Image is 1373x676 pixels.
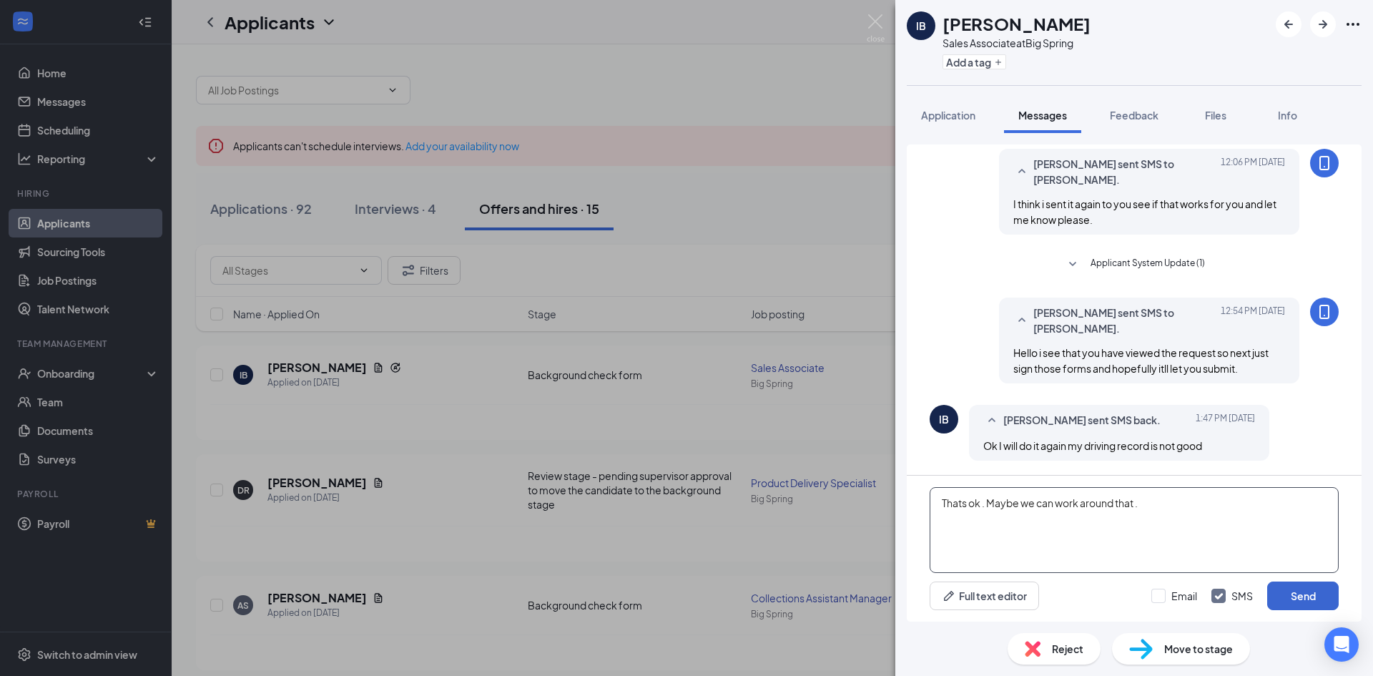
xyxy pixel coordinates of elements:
span: I think i sent it again to you see if that works for you and let me know please. [1013,197,1276,226]
button: ArrowRight [1310,11,1336,37]
span: [DATE] 1:47 PM [1196,412,1255,429]
span: [PERSON_NAME] sent SMS back. [1003,412,1161,429]
h1: [PERSON_NAME] [943,11,1091,36]
span: Application [921,109,975,122]
span: [DATE] 12:06 PM [1221,156,1285,187]
span: [DATE] 12:54 PM [1221,305,1285,336]
span: Ok I will do it again my driving record is not good [983,439,1202,452]
div: IB [916,19,926,33]
span: Info [1278,109,1297,122]
span: Move to stage [1164,641,1233,657]
button: Send [1267,582,1339,610]
button: Full text editorPen [930,582,1039,610]
span: Feedback [1110,109,1158,122]
span: [PERSON_NAME] sent SMS to [PERSON_NAME]. [1033,305,1221,336]
button: SmallChevronDownApplicant System Update (1) [1064,256,1205,273]
span: [PERSON_NAME] sent SMS to [PERSON_NAME]. [1033,156,1221,187]
svg: SmallChevronDown [1064,256,1081,273]
span: Files [1205,109,1226,122]
svg: ArrowLeftNew [1280,16,1297,33]
button: PlusAdd a tag [943,54,1006,69]
span: Messages [1018,109,1067,122]
div: Sales Associate at Big Spring [943,36,1091,50]
svg: MobileSms [1316,303,1333,320]
div: Open Intercom Messenger [1324,627,1359,662]
svg: Ellipses [1344,16,1362,33]
svg: Pen [942,589,956,603]
svg: SmallChevronUp [1013,163,1030,180]
svg: ArrowRight [1314,16,1332,33]
textarea: Thats ok . Maybe we can work around that . [930,487,1339,573]
span: Reject [1052,641,1083,657]
svg: MobileSms [1316,155,1333,172]
svg: SmallChevronUp [1013,312,1030,329]
svg: Plus [994,58,1003,67]
button: ArrowLeftNew [1276,11,1301,37]
div: IB [939,412,949,426]
span: Hello i see that you have viewed the request so next just sign those forms and hopefully itll let... [1013,346,1269,375]
svg: SmallChevronUp [983,412,1000,429]
span: Applicant System Update (1) [1091,256,1205,273]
